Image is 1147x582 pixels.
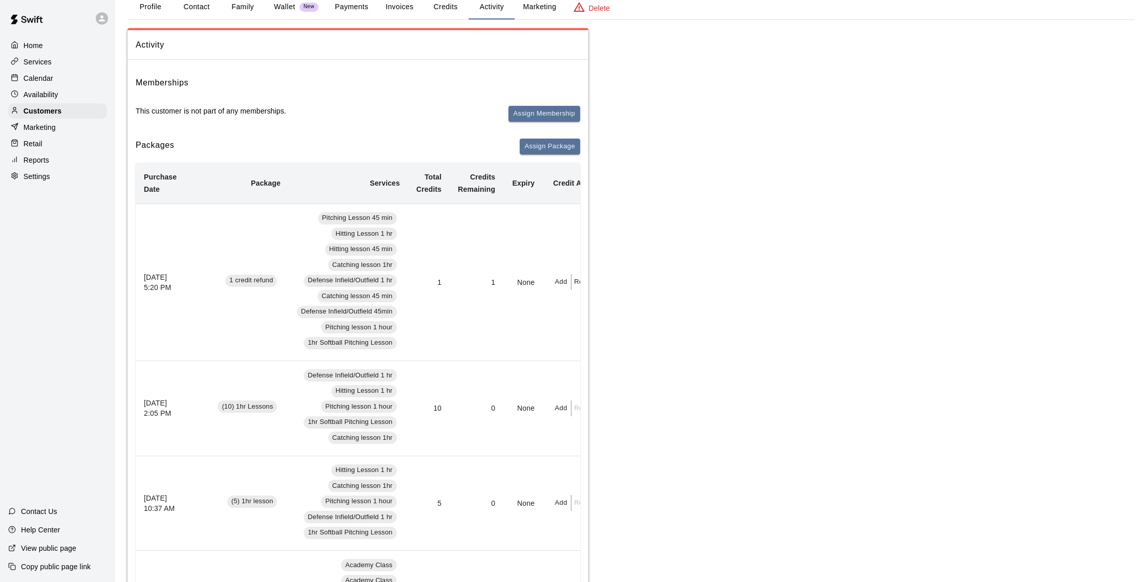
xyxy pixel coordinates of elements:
span: Pitching lesson 1 hour [321,323,396,332]
a: Home [8,38,107,53]
a: (10) 1hr Lessons [218,404,280,412]
p: Settings [24,171,50,182]
p: View public page [21,543,76,553]
td: None [503,456,543,551]
span: Defense Infield/Outfield 1 hr [304,371,397,380]
p: Customers [24,106,61,116]
a: (5) 1hr lesson [227,498,281,506]
p: Help Center [21,525,60,535]
p: Contact Us [21,506,57,517]
span: 1hr Softball Pitching Lesson [304,338,396,348]
span: New [300,4,318,10]
p: Home [24,40,43,51]
a: Reports [8,152,107,168]
b: Credits Remaining [458,173,495,193]
a: Services [8,54,107,70]
h6: Memberships [136,76,188,89]
span: Catching lesson 1hr [328,260,397,270]
td: 1 [408,204,450,361]
th: [DATE] 5:20 PM [136,204,185,361]
button: Redeem [571,274,603,290]
a: Customers [8,103,107,119]
button: Assign Package [520,139,580,154]
b: Total Credits [416,173,441,193]
a: Calendar [8,71,107,86]
span: Hitting lesson 45 min [325,244,397,254]
span: 1hr Softball Pitching Lesson [304,417,396,427]
span: Hitting Lesson 1 hr [331,386,396,396]
span: Catching lesson 45 min [317,292,396,301]
td: 5 [408,456,450,551]
button: Add [551,400,571,416]
span: Academy Class [341,561,396,570]
th: [DATE] 10:37 AM [136,456,185,551]
p: Wallet [274,2,295,12]
td: None [503,204,543,361]
span: 1 credit refund [225,276,277,285]
b: Credit Actions [553,179,603,187]
span: Hitting Lesson 1 hr [331,229,396,239]
a: Marketing [8,120,107,135]
p: Reports [24,155,49,165]
td: None [503,361,543,456]
td: 1 [450,204,503,361]
b: Services [370,179,400,187]
span: (10) 1hr Lessons [218,402,277,412]
a: 1 credit refund [225,277,281,285]
p: Marketing [24,122,56,132]
h6: Packages [136,139,174,154]
a: Settings [8,169,107,184]
span: Defense Infield/Outfield 1 hr [304,512,397,522]
span: Catching lesson 1hr [328,433,397,443]
p: Calendar [24,73,53,83]
span: Pitching Lesson 45 min [318,213,397,223]
p: Availability [24,89,58,100]
a: Availability [8,87,107,102]
button: Assign Membership [508,106,580,122]
td: 0 [450,456,503,551]
span: Defense Infield/Outfield 45min [297,307,397,317]
button: Add [551,495,571,511]
button: Add [551,274,571,290]
p: Delete [589,3,610,13]
b: Package [251,179,281,187]
td: 0 [450,361,503,456]
th: [DATE] 2:05 PM [136,361,185,456]
span: Hitting Lesson 1 hr [331,465,396,475]
b: Expiry [512,179,535,187]
span: (5) 1hr lesson [227,497,278,506]
span: Defense Infield/Outfield 1 hr [304,276,397,285]
span: Pitching lesson 1 hour [321,402,396,412]
td: 10 [408,361,450,456]
p: Copy public page link [21,562,91,572]
span: Pitching lesson 1 hour [321,497,396,506]
a: Retail [8,136,107,151]
p: This customer is not part of any memberships. [136,106,286,116]
span: Activity [136,38,580,52]
b: Purchase Date [144,173,177,193]
p: Services [24,57,52,67]
p: Retail [24,139,43,149]
span: 1hr Softball Pitching Lesson [304,528,396,538]
span: Catching lesson 1hr [328,481,397,491]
